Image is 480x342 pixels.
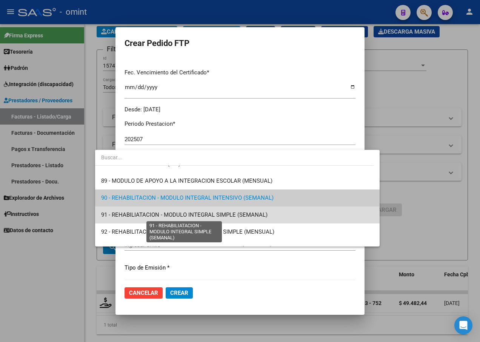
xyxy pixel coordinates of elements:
span: 89 - MODULO DE APOYO A LA INTEGRACION ESCOLAR (MENSUAL) [101,177,272,184]
div: Open Intercom Messenger [454,316,472,334]
span: 91 - REHABILIATACION - MODULO INTEGRAL SIMPLE (SEMANAL) [101,211,268,218]
span: 90 - REHABILITACION - MODULO INTEGRAL INTENSIVO (SEMANAL) [101,194,274,201]
span: 92 - REHABILITACION - HOSP DE DIA JORNADA SIMPLE (MENSUAL) [101,228,274,235]
span: 93 - REHABILITACION - HOSP DE DIA JORNADA DOBLE (MENSUAL) [101,245,272,252]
